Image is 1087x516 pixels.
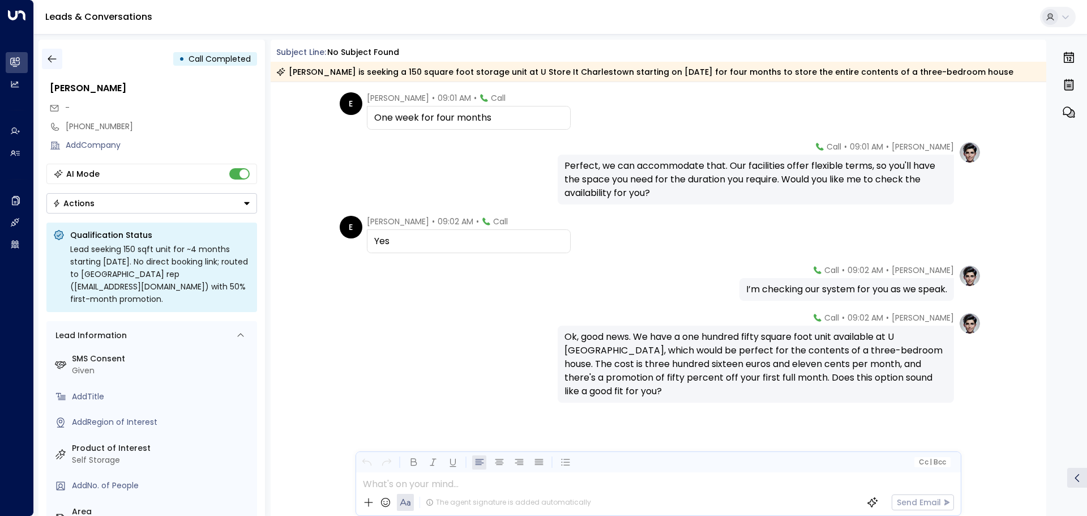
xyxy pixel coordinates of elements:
div: Button group with a nested menu [46,193,257,214]
img: profile-logo.png [958,141,981,164]
span: Call [827,141,841,152]
span: [PERSON_NAME] [892,141,954,152]
span: • [886,141,889,152]
span: [PERSON_NAME] [892,265,954,276]
span: [PERSON_NAME] [367,216,429,227]
div: [PERSON_NAME] [50,82,257,95]
span: Call Completed [189,53,251,65]
button: Redo [379,455,393,470]
span: • [886,312,889,323]
span: Call [493,216,508,227]
label: Product of Interest [72,442,253,454]
div: Yes [374,234,563,248]
span: • [844,141,847,152]
div: E [340,92,362,115]
span: 09:01 AM [850,141,883,152]
div: I’m checking our system for you as we speak. [746,283,947,296]
span: [PERSON_NAME] [367,92,429,104]
div: • [179,49,185,69]
span: | [930,458,932,466]
a: Leads & Conversations [45,10,152,23]
span: • [432,216,435,227]
div: Self Storage [72,454,253,466]
span: • [842,312,845,323]
div: No subject found [327,46,399,58]
div: [PERSON_NAME] is seeking a 150 square foot storage unit at U Store It Charlestown starting on [DA... [276,66,1013,78]
span: Subject Line: [276,46,326,58]
img: profile-logo.png [958,312,981,335]
div: AI Mode [66,168,100,180]
span: 09:02 AM [438,216,473,227]
div: Actions [53,198,95,208]
span: [PERSON_NAME] [892,312,954,323]
span: 09:02 AM [848,265,883,276]
span: • [474,92,477,104]
span: 09:02 AM [848,312,883,323]
div: AddRegion of Interest [72,416,253,428]
span: Call [491,92,506,104]
div: Ok, good news. We have a one hundred fifty square foot unit available at U [GEOGRAPHIC_DATA], whi... [564,330,947,398]
span: • [476,216,479,227]
div: Perfect, we can accommodate that. Our facilities offer flexible terms, so you'll have the space y... [564,159,947,200]
div: The agent signature is added automatically [426,497,591,508]
div: One week for four months [374,111,563,125]
div: AddNo. of People [72,480,253,492]
div: E [340,216,362,238]
span: • [842,265,845,276]
div: Given [72,365,253,377]
p: Qualification Status [70,229,250,241]
span: 09:01 AM [438,92,471,104]
span: • [432,92,435,104]
div: [PHONE_NUMBER] [66,121,257,133]
div: Lead Information [52,330,127,342]
button: Cc|Bcc [914,457,950,468]
div: AddTitle [72,391,253,403]
span: • [886,265,889,276]
label: SMS Consent [72,353,253,365]
button: Actions [46,193,257,214]
span: Cc Bcc [918,458,945,466]
span: Call [824,265,839,276]
div: Lead seeking 150 sqft unit for ~4 months starting [DATE]. No direct booking link; routed to [GEOG... [70,243,250,305]
img: profile-logo.png [958,265,981,287]
span: Call [824,312,839,323]
span: - [65,102,70,113]
button: Undo [360,455,374,470]
div: AddCompany [66,139,257,151]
